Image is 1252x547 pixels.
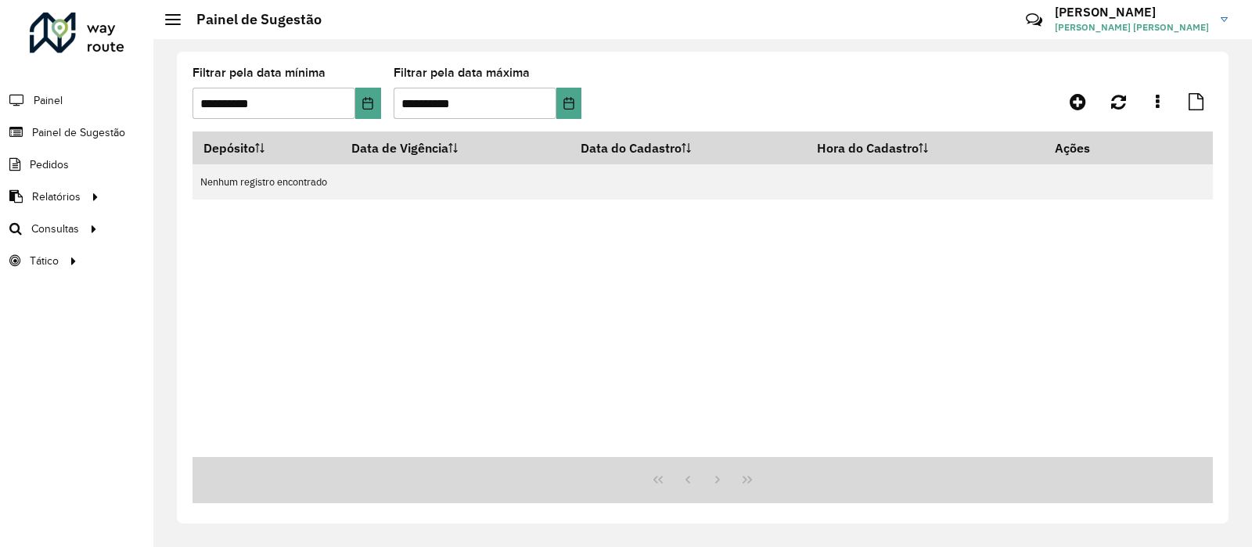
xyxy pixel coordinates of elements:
span: Pedidos [30,157,69,173]
h2: Painel de Sugestão [181,11,322,28]
span: Consultas [31,221,79,237]
span: Tático [30,253,59,269]
td: Nenhum registro encontrado [192,164,1213,200]
span: Relatórios [32,189,81,205]
h3: [PERSON_NAME] [1055,5,1209,20]
span: Painel [34,92,63,109]
label: Filtrar pela data mínima [192,63,326,82]
th: Data do Cadastro [570,131,806,164]
th: Ações [1044,131,1138,164]
th: Hora do Cadastro [806,131,1044,164]
th: Depósito [192,131,340,164]
span: Painel de Sugestão [32,124,125,141]
span: [PERSON_NAME] [PERSON_NAME] [1055,20,1209,34]
th: Data de Vigência [340,131,570,164]
button: Choose Date [355,88,380,119]
label: Filtrar pela data máxima [394,63,530,82]
button: Choose Date [556,88,581,119]
a: Contato Rápido [1017,3,1051,37]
